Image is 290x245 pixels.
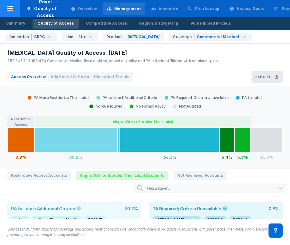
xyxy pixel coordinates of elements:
button: Additional Criteria [48,73,92,81]
div: 11.6% [251,152,283,162]
div: Value Based Models [190,21,231,26]
div: 5.9% [234,152,251,162]
div: Accounts [159,6,178,12]
button: Access Overview [9,73,48,81]
div: Quality of Access [37,21,73,26]
div: 30.2% [34,152,117,162]
div: Aetna [15,216,25,223]
span: Not Reviewed Accounts [174,171,227,180]
div: 36.3% [120,152,220,162]
div: Line [66,34,76,40]
div: Contact Support [268,223,283,238]
div: 1L+ [79,34,86,40]
figcaption: Sources that inform quality of coverage and access restrictions include: secondary policy & PA au... [7,227,283,238]
div: PA to Label; Additional Criteria [93,95,161,100]
div: Indication [10,34,32,40]
a: Competitive Access [81,19,132,29]
div: PA to Label [232,95,266,100]
div: Access Guide [237,6,264,11]
div: 0.9% [268,206,279,211]
div: BCBS KC [207,216,223,223]
a: Accounts [147,2,182,15]
div: [PERSON_NAME] Health [156,216,198,223]
div: Competitive Access [86,21,127,26]
div: Plan Lookup [195,6,219,11]
a: Quality of Access [33,19,78,29]
span: Access Overview [11,74,46,80]
div: Management [114,6,141,12]
button: Restrictive Access [7,116,34,127]
div: Coverage [173,34,194,40]
div: Not Audited [169,104,205,109]
button: Historical Trends [92,73,132,81]
button: Aligns With or Broader Than Label [35,116,251,127]
div: 150,245,119 (88.4%) Commercial Medical lives audited, based on policy and PA criteria affiliated ... [7,58,218,64]
div: Summary [6,21,25,26]
h3: Export [255,75,271,79]
div: 9.8% [7,152,34,162]
div: 5.4% [220,152,234,162]
div: No PA Required [86,104,126,109]
span: Historical Trends [94,74,129,80]
div: 30.2% [125,206,138,211]
a: Management [103,2,145,15]
a: Value Based Models [186,19,236,29]
button: Export [252,71,283,83]
div: Overview [78,6,97,12]
span: Aligns With or Broader Than Label Accounts [76,171,168,180]
div: No Formal Policy [126,104,169,109]
span: Restrictive Access Accounts [7,171,71,180]
div: Find a payer... [147,186,170,191]
div: CRPC [34,34,45,40]
div: Commercial Medical [197,34,239,40]
div: Anthem (Elevance Health) [35,216,79,223]
span: [MEDICAL_DATA] Quality of Access: [DATE] [7,49,127,57]
div: BCBS LA [233,216,248,223]
div: Regional Targeting [139,21,178,26]
div: PA Required; Criteria Unavailable [161,95,232,100]
a: Regional Targeting [134,19,183,29]
div: PA to Label; Additional Criteria [11,206,82,211]
a: Overview [67,2,101,15]
div: BCBS FL [88,216,103,223]
a: Summary [1,19,30,29]
div: PA More Restrictive Than Label [24,95,93,100]
span: Additional Criteria [51,74,89,80]
div: PA Required; Criteria Unavailable [152,206,229,211]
